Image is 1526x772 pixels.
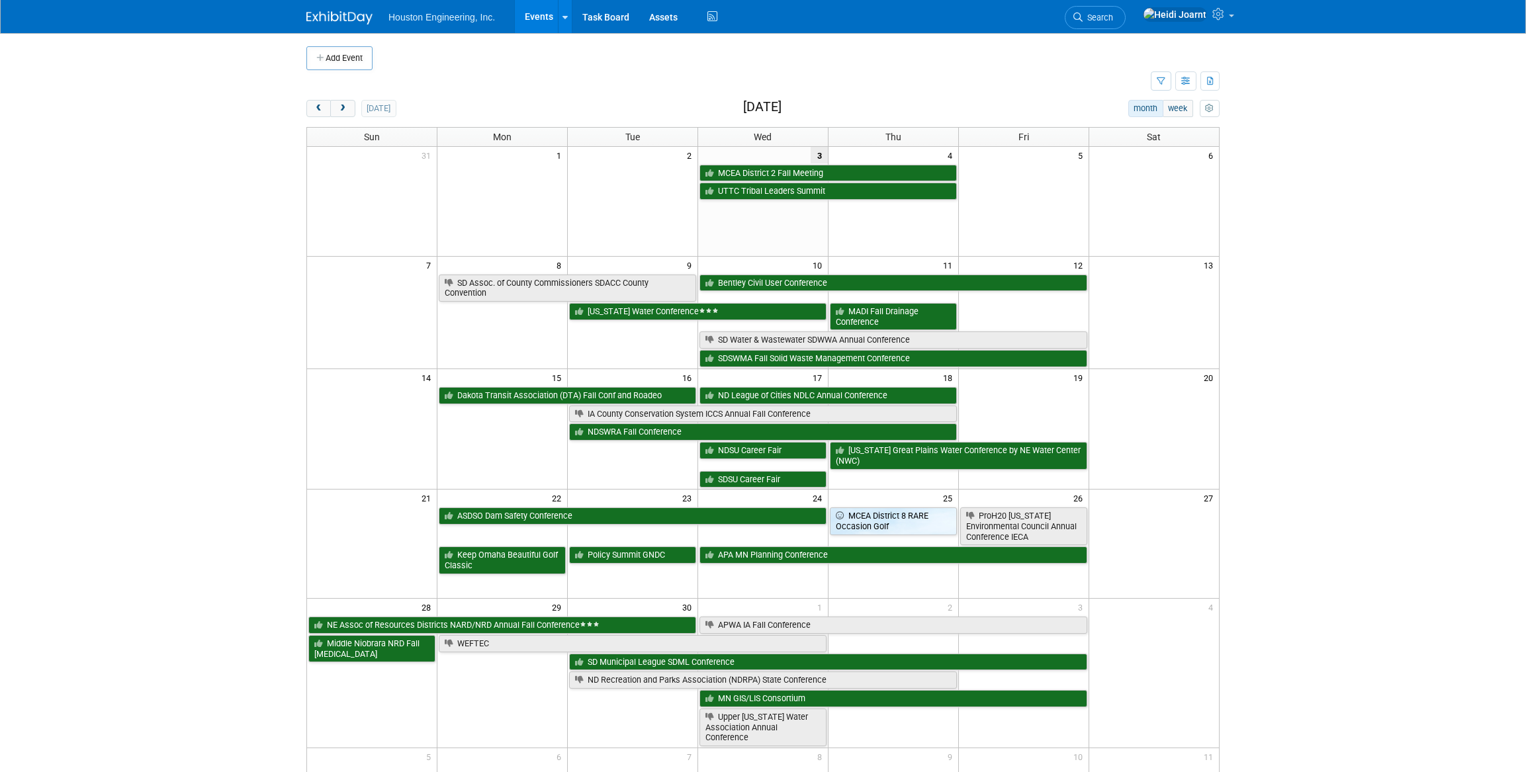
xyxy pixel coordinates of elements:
span: Wed [754,132,772,142]
a: Search [1065,6,1126,29]
a: NDSU Career Fair [699,442,827,459]
span: 26 [1072,490,1089,506]
a: MN GIS/LIS Consortium [699,690,1087,707]
a: ND Recreation and Parks Association (NDRPA) State Conference [569,671,957,689]
h2: [DATE] [743,100,782,114]
a: MADI Fall Drainage Conference [830,303,957,330]
span: 4 [946,147,958,163]
span: 30 [681,599,697,615]
span: 17 [811,369,828,386]
a: SDSU Career Fair [699,471,827,488]
span: 5 [425,748,437,765]
a: SD Assoc. of County Commissioners SDACC County Convention [439,275,696,302]
span: 12 [1072,257,1089,273]
button: myCustomButton [1200,100,1220,117]
span: 4 [1207,599,1219,615]
span: 3 [811,147,828,163]
span: 14 [420,369,437,386]
span: 18 [942,369,958,386]
span: 25 [942,490,958,506]
a: Bentley Civil User Conference [699,275,1087,292]
span: 28 [420,599,437,615]
a: Keep Omaha Beautiful Golf Classic [439,546,566,574]
span: Thu [885,132,901,142]
button: next [330,100,355,117]
a: ProH20 [US_STATE] Environmental Council Annual Conference IECA [960,507,1087,545]
span: 6 [555,748,567,765]
a: IA County Conservation System ICCS Annual Fall Conference [569,406,957,423]
span: 13 [1202,257,1219,273]
span: 9 [946,748,958,765]
span: 20 [1202,369,1219,386]
a: APWA IA Fall Conference [699,617,1087,634]
button: month [1128,100,1163,117]
a: SDSWMA Fall Solid Waste Management Conference [699,350,1087,367]
span: 1 [555,147,567,163]
span: 29 [551,599,567,615]
span: 11 [942,257,958,273]
span: 2 [946,599,958,615]
button: prev [306,100,331,117]
span: 7 [425,257,437,273]
span: 31 [420,147,437,163]
span: Sun [364,132,380,142]
a: SD Water & Wastewater SDWWA Annual Conference [699,331,1087,349]
a: ASDSO Dam Safety Conference [439,507,827,525]
a: [US_STATE] Water Conference [569,303,827,320]
span: 8 [555,257,567,273]
span: 3 [1077,599,1089,615]
a: [US_STATE] Great Plains Water Conference by NE Water Center (NWC) [830,442,1087,469]
span: 10 [811,257,828,273]
a: SD Municipal League SDML Conference [569,654,1087,671]
span: 1 [816,599,828,615]
img: Heidi Joarnt [1143,7,1207,22]
span: Mon [493,132,512,142]
a: NE Assoc of Resources Districts NARD/NRD Annual Fall Conference [308,617,696,634]
img: ExhibitDay [306,11,373,24]
span: 10 [1072,748,1089,765]
a: MCEA District 8 RARE Occasion Golf [830,507,957,535]
span: 16 [681,369,697,386]
button: Add Event [306,46,373,70]
button: [DATE] [361,100,396,117]
span: 19 [1072,369,1089,386]
span: 2 [686,147,697,163]
span: Tue [625,132,640,142]
a: Policy Summit GNDC [569,546,696,564]
a: Middle Niobrara NRD Fall [MEDICAL_DATA] [308,635,435,662]
span: 7 [686,748,697,765]
span: 21 [420,490,437,506]
a: WEFTEC [439,635,827,652]
a: NDSWRA Fall Conference [569,423,957,441]
span: 5 [1077,147,1089,163]
span: Search [1083,13,1113,22]
i: Personalize Calendar [1205,105,1214,113]
span: 23 [681,490,697,506]
a: APA MN Planning Conference [699,546,1087,564]
span: 9 [686,257,697,273]
span: Fri [1018,132,1029,142]
span: 8 [816,748,828,765]
span: 27 [1202,490,1219,506]
span: 11 [1202,748,1219,765]
a: Upper [US_STATE] Water Association Annual Conference [699,708,827,746]
a: Dakota Transit Association (DTA) Fall Conf and Roadeo [439,387,696,404]
span: 6 [1207,147,1219,163]
span: Sat [1147,132,1161,142]
button: week [1163,100,1193,117]
span: 24 [811,490,828,506]
span: Houston Engineering, Inc. [388,12,495,22]
a: UTTC Tribal Leaders Summit [699,183,957,200]
span: 22 [551,490,567,506]
a: ND League of Cities NDLC Annual Conference [699,387,957,404]
span: 15 [551,369,567,386]
a: MCEA District 2 Fall Meeting [699,165,957,182]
